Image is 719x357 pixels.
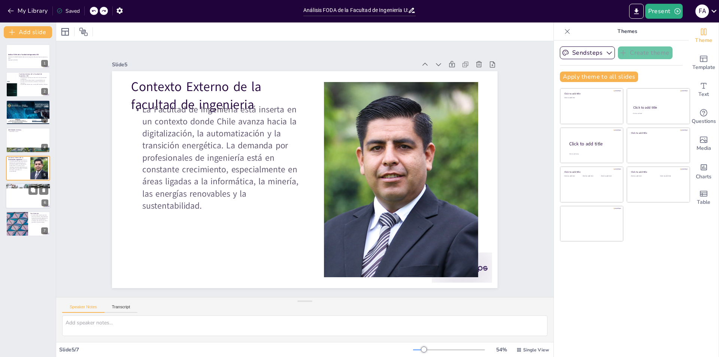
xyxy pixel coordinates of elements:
button: Speaker Notes [62,305,104,313]
p: El análisis FODA revela áreas clave para el crecimiento y desarrollo de la Facultad de Ingeniería... [30,215,48,223]
span: Media [697,144,711,152]
p: Diapositiva de [PERSON_NAME], debe mostrar integrantes del grupo, docente, asignatura y fecha [8,57,48,59]
div: Add text boxes [689,76,719,103]
strong: Análisis FODA de la Facultad de Ingeniería USS [8,54,39,55]
div: 7 [41,227,48,234]
p: Contexto Externo de la facultad de ingenieria [138,60,315,114]
div: Click to add title [569,141,617,147]
div: 3 [6,100,50,125]
div: Click to add title [564,92,618,95]
p: Generated with [URL] [8,59,48,61]
p: La misión incluye valores éticos y responsabilidad social. [19,79,48,81]
button: Present [645,4,683,19]
span: Table [697,198,710,206]
div: Add charts and graphs [689,157,719,184]
div: Change the overall theme [689,22,719,49]
p: La Facultad de Ingeniería se enfoca en formar profesionales competentes. [19,77,48,79]
button: Add slide [4,26,52,38]
div: 2 [6,72,50,97]
div: Click to add title [631,131,685,134]
p: Fortalezas internas [8,103,48,105]
div: 1 [6,44,50,69]
div: Click to add title [631,170,685,173]
p: La Facultad de Ingeniería está inserta en un contexto donde Chile avanza hacia la digitalización,... [128,86,312,211]
button: Export to PowerPoint [629,4,644,19]
div: 4 [41,144,48,151]
span: Text [698,90,709,99]
p: Contexto Interno de la Facultad de Ingenieria USS [19,73,48,77]
span: Charts [696,173,712,181]
div: Click to add text [660,175,684,177]
div: Slide 5 [124,41,427,80]
span: Position [79,27,88,36]
div: Click to add text [564,175,581,177]
div: Add images, graphics, shapes or video [689,130,719,157]
div: Click to add title [564,170,618,173]
div: Click to add body [569,153,616,155]
button: My Library [6,5,51,17]
div: Saved [57,7,80,15]
button: Apply theme to all slides [560,72,638,82]
p: Tabla FODA [8,184,48,187]
div: Click to add title [633,105,683,110]
p: La Facultad de Ingeniería está inserta en un contexto donde Chile avanza hacia la digitalización,... [8,159,28,172]
button: Create theme [618,46,673,59]
div: 5 [6,156,50,181]
div: 7 [6,211,50,236]
p: Los egresados destacan por su capacidad analítica y liderazgo. [19,84,48,85]
button: Transcript [104,305,138,313]
span: Template [692,63,715,72]
p: Themes [573,22,681,40]
button: Sendsteps [560,46,615,59]
div: Click to add text [633,113,683,115]
p: Debilidades Internas [8,129,48,131]
div: Layout [59,26,71,38]
div: Click to add text [564,97,618,99]
span: Theme [695,36,712,45]
input: Insert title [303,5,408,16]
div: Click to add text [631,175,655,177]
div: 2 [41,88,48,95]
div: Click to add text [601,175,618,177]
div: 6 [6,183,51,209]
p: Debilidades internas [8,131,48,133]
div: 3 [41,116,48,122]
div: Click to add text [583,175,600,177]
div: Slide 5 / 7 [59,346,413,353]
p: Fortalezas internas [8,101,48,103]
div: Add ready made slides [689,49,719,76]
p: Añadir tabla con los 4 cuadrados del FODA [8,187,48,188]
div: Add a table [689,184,719,211]
div: 1 [41,60,48,67]
div: 5 [41,172,48,178]
div: 4 [6,128,50,152]
p: Conclusiones [30,212,48,215]
button: Delete Slide [39,185,48,194]
div: 6 [42,199,48,206]
div: 54 % [492,346,510,353]
p: Contexto Externo de la facultad de ingenieria [8,157,28,161]
span: Single View [523,347,549,353]
button: Duplicate Slide [28,185,37,194]
p: La visión es ser reconocida como líder en formación de ingenieros. [19,81,48,84]
div: Get real-time input from your audience [689,103,719,130]
span: Questions [692,117,716,125]
div: f a [695,4,709,18]
button: f a [695,4,709,19]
